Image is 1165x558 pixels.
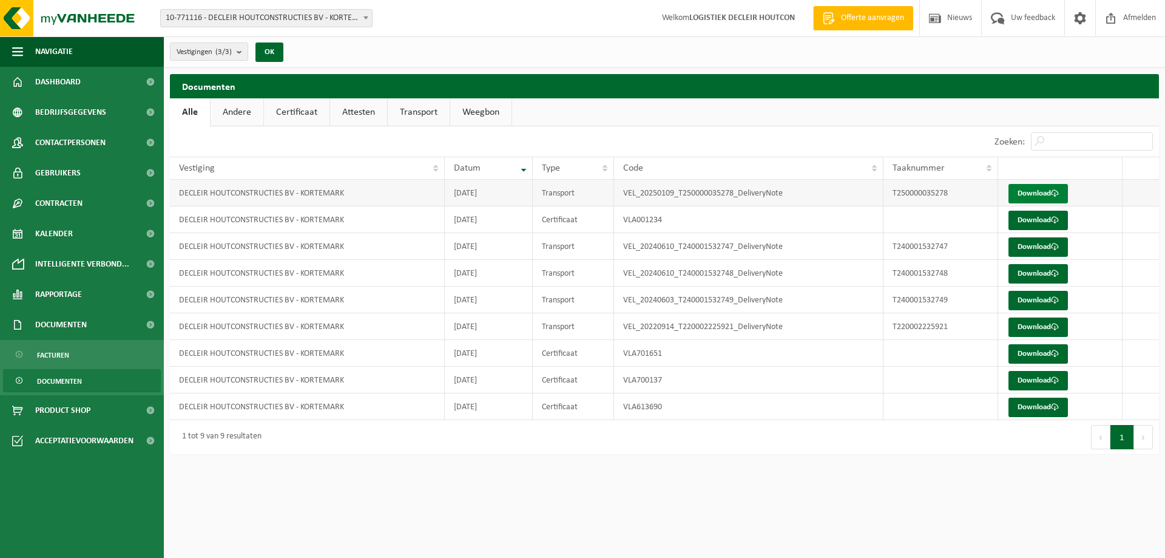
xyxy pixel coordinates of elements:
td: T250000035278 [883,180,998,206]
td: DECLEIR HOUTCONSTRUCTIES BV - KORTEMARK [170,180,445,206]
span: Documenten [37,370,82,393]
span: Offerte aanvragen [838,12,907,24]
span: Acceptatievoorwaarden [35,426,133,456]
span: Dashboard [35,67,81,97]
a: Weegbon [450,98,512,126]
span: Vestigingen [177,43,232,61]
td: Transport [533,260,614,287]
a: Download [1008,318,1068,337]
a: Download [1008,237,1068,257]
a: Offerte aanvragen [813,6,913,30]
td: VLA700137 [614,367,883,393]
a: Facturen [3,343,161,366]
a: Download [1008,291,1068,310]
span: Vestiging [179,163,215,173]
td: DECLEIR HOUTCONSTRUCTIES BV - KORTEMARK [170,313,445,340]
td: T240001532748 [883,260,998,287]
a: Transport [388,98,450,126]
div: 1 tot 9 van 9 resultaten [176,426,262,448]
td: T220002225921 [883,313,998,340]
td: [DATE] [445,180,533,206]
td: DECLEIR HOUTCONSTRUCTIES BV - KORTEMARK [170,367,445,393]
a: Download [1008,211,1068,230]
span: Rapportage [35,279,82,310]
td: Certificaat [533,340,614,367]
a: Download [1008,398,1068,417]
span: Product Shop [35,395,90,426]
td: Certificaat [533,367,614,393]
span: Bedrijfsgegevens [35,97,106,128]
a: Download [1008,184,1068,203]
span: Facturen [37,344,69,367]
span: Contracten [35,188,83,219]
td: T240001532747 [883,233,998,260]
td: DECLEIR HOUTCONSTRUCTIES BV - KORTEMARK [170,206,445,233]
span: 10-771116 - DECLEIR HOUTCONSTRUCTIES BV - KORTEMARK [160,9,373,27]
button: OK [255,43,283,62]
a: Documenten [3,369,161,392]
td: [DATE] [445,260,533,287]
td: Certificaat [533,393,614,420]
td: DECLEIR HOUTCONSTRUCTIES BV - KORTEMARK [170,260,445,287]
td: DECLEIR HOUTCONSTRUCTIES BV - KORTEMARK [170,233,445,260]
button: 1 [1110,425,1134,449]
span: Intelligente verbond... [35,249,129,279]
count: (3/3) [215,48,232,56]
span: Gebruikers [35,158,81,188]
td: [DATE] [445,206,533,233]
label: Zoeken: [994,137,1025,147]
td: Transport [533,233,614,260]
td: DECLEIR HOUTCONSTRUCTIES BV - KORTEMARK [170,393,445,420]
a: Download [1008,371,1068,390]
span: 10-771116 - DECLEIR HOUTCONSTRUCTIES BV - KORTEMARK [161,10,372,27]
button: Vestigingen(3/3) [170,43,248,61]
button: Previous [1091,425,1110,449]
td: [DATE] [445,340,533,367]
td: VEL_20240610_T240001532748_DeliveryNote [614,260,883,287]
td: VEL_20240610_T240001532747_DeliveryNote [614,233,883,260]
td: VLA001234 [614,206,883,233]
button: Next [1134,425,1153,449]
span: Navigatie [35,36,73,67]
td: [DATE] [445,367,533,393]
td: DECLEIR HOUTCONSTRUCTIES BV - KORTEMARK [170,287,445,313]
td: T240001532749 [883,287,998,313]
span: Type [542,163,560,173]
span: Documenten [35,310,87,340]
a: Download [1008,264,1068,284]
span: Contactpersonen [35,128,106,158]
h2: Documenten [170,74,1159,98]
a: Alle [170,98,210,126]
a: Download [1008,344,1068,364]
td: Transport [533,180,614,206]
a: Attesten [330,98,387,126]
td: [DATE] [445,233,533,260]
strong: LOGISTIEK DECLEIR HOUTCON [689,13,795,22]
span: Kalender [35,219,73,249]
td: VEL_20250109_T250000035278_DeliveryNote [614,180,883,206]
td: DECLEIR HOUTCONSTRUCTIES BV - KORTEMARK [170,340,445,367]
span: Taaknummer [893,163,945,173]
td: [DATE] [445,393,533,420]
td: VEL_20240603_T240001532749_DeliveryNote [614,287,883,313]
td: VLA613690 [614,393,883,420]
td: VEL_20220914_T220002225921_DeliveryNote [614,313,883,340]
span: Datum [454,163,481,173]
td: VLA701651 [614,340,883,367]
td: [DATE] [445,313,533,340]
td: [DATE] [445,287,533,313]
td: Transport [533,287,614,313]
a: Andere [211,98,263,126]
td: Transport [533,313,614,340]
span: Code [623,163,643,173]
td: Certificaat [533,206,614,233]
a: Certificaat [264,98,329,126]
